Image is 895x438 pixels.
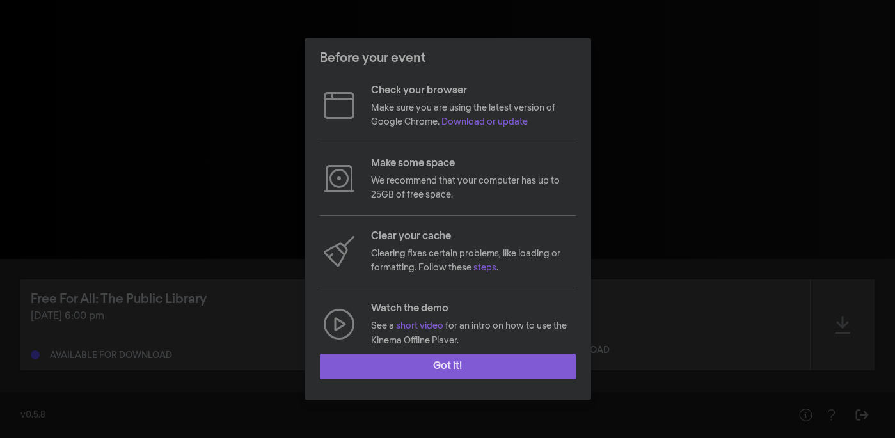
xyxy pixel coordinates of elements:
header: Before your event [305,38,591,78]
p: Make sure you are using the latest version of Google Chrome. [371,101,576,130]
p: Make some space [371,156,576,171]
a: short video [396,322,443,331]
p: Clearing fixes certain problems, like loading or formatting. Follow these . [371,247,576,276]
p: Check your browser [371,83,576,98]
a: steps [473,263,496,272]
p: Watch the demo [371,301,576,317]
p: Clear your cache [371,229,576,244]
p: We recommend that your computer has up to 25GB of free space. [371,174,576,203]
p: See a for an intro on how to use the Kinema Offline Player. [371,319,576,348]
a: Download or update [441,118,528,127]
button: Got it! [320,354,576,379]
